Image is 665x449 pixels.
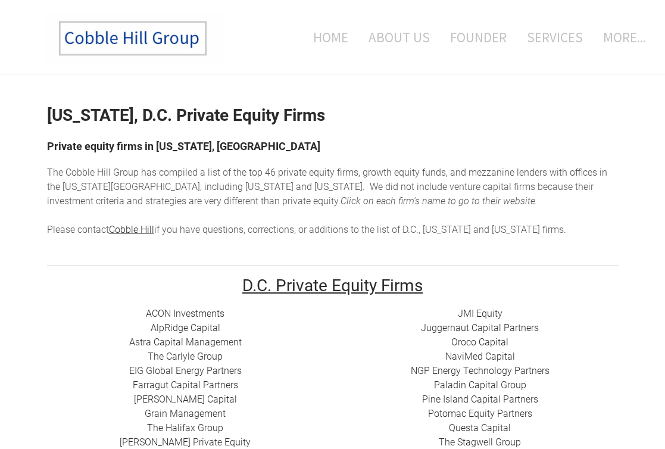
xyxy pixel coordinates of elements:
a: more... [594,13,646,62]
a: ​Astra Capital Management [129,336,242,348]
a: Founder [441,13,516,62]
a: ACON Investments [146,308,224,319]
a: Cobble Hill [109,224,154,235]
a: ​[PERSON_NAME] Capital [134,394,237,405]
a: NaviMed Capital [445,351,515,362]
a: The Carlyle Group [148,351,223,362]
em: Click on each firm's name to go to their website. ​ [341,195,538,207]
a: The Halifax Group [147,422,223,434]
a: Pine Island Capital Partners [422,394,538,405]
span: The Cobble Hill Group has compiled a list of t [47,167,236,178]
span: Please contact if you have questions, corrections, or additions to the list of D.C., [US_STATE] a... [47,224,566,235]
strong: [US_STATE], D.C. Private Equity Firms [47,105,325,125]
a: Oroco Capital [451,336,508,348]
a: JMI Equity [458,308,502,319]
a: Services [518,13,592,62]
a: NGP Energy Technology Partners [411,365,550,376]
a: Farragut Capital Partners [133,379,238,391]
span: enture capital firms because their investment criteria and strategies are very different than pri... [47,181,594,207]
u: D.C. Private Equity Firms [242,276,423,295]
a: About Us [360,13,439,62]
a: The Stagwell Group [439,436,521,448]
font: Private equity firms in [US_STATE], [GEOGRAPHIC_DATA] [47,140,320,152]
a: Grain Management [145,408,226,419]
a: Home [295,13,357,62]
a: ​AlpRidge Capital [151,322,220,333]
img: The Cobble Hill Group LLC [45,13,224,65]
a: Questa Capital [449,422,511,434]
div: he top 46 private equity firms, growth equity funds, and mezzanine lenders with offices in the [U... [47,166,619,237]
a: [PERSON_NAME] Private Equity​ [120,436,251,448]
a: EIG Global Energy Partners [129,365,242,376]
a: Juggernaut Capital Partners [421,322,539,333]
a: ​Potomac Equity Partners [428,408,532,419]
a: Paladin Capital Group [434,379,526,391]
